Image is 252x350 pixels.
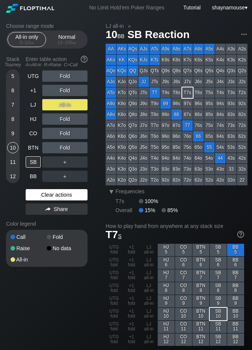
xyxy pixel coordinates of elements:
div: Normal [49,32,84,47]
div: 84o [171,153,182,164]
div: T4o [149,153,160,164]
div: Q2o [128,175,138,185]
div: K6o [117,131,127,142]
div: 9 [7,128,18,139]
img: Floptimal logo [6,4,54,13]
div: T8o [149,109,160,120]
div: Q4s [215,66,226,76]
div: UTG fold [106,295,123,307]
div: J2s [237,76,247,87]
div: JTs [149,76,160,87]
div: CO 7 [175,269,192,282]
div: 87o [171,120,182,131]
div: Q3o [128,164,138,174]
div: 97s [182,98,193,109]
div: Q9s [160,66,171,76]
div: K3o [117,164,127,174]
div: 43s [226,153,237,164]
div: 88 [171,109,182,120]
div: J3s [226,76,237,87]
div: K5o [117,142,127,153]
div: 52s [237,142,247,153]
div: 96o [160,131,171,142]
div: 95s [204,98,215,109]
div: K5s [204,55,215,65]
div: HJ 9 [158,295,175,307]
div: K2o [117,175,127,185]
div: 83s [226,109,237,120]
div: A3s [226,44,237,54]
div: K7o [117,120,127,131]
div: Enter table action [26,53,88,70]
div: Fold [42,113,88,125]
div: Q5o [128,142,138,153]
div: AKs [117,44,127,54]
div: ▾ [106,187,116,196]
div: LJ all-in [140,282,157,295]
div: QQ [128,66,138,76]
div: 52o [204,175,215,185]
div: T3s [226,87,237,98]
div: BTN 5 [192,244,209,256]
div: 44 [215,153,226,164]
div: 77 [182,120,193,131]
div: LJ all-in [140,295,157,307]
div: UTG fold [106,257,123,269]
div: 94o [160,153,171,164]
img: help.32db89a4.svg [80,55,88,63]
div: 72s [237,120,247,131]
div: Q9o [128,98,138,109]
div: J4o [138,153,149,164]
div: T7o [149,120,160,131]
div: KTs [149,55,160,65]
div: 93o [160,164,171,174]
div: A2o [106,175,116,185]
div: 76o [182,131,193,142]
span: Frequencies [115,188,144,194]
div: Call [11,234,47,240]
div: LJ all-in [140,321,157,333]
div: J3o [138,164,149,174]
div: A4o [106,153,116,164]
div: A4s [215,44,226,54]
div: Clear actions [26,189,88,200]
div: J5s [204,76,215,87]
div: CO 11 [175,321,192,333]
div: 12 – 100 [51,40,83,45]
div: 42s [237,153,247,164]
div: +1 fold [123,295,140,307]
div: UTG fold [106,244,123,256]
div: A=All-in R=Raise C=Call [26,62,88,67]
div: SB 7 [210,269,227,282]
div: 54o [204,153,215,164]
div: Q7o [128,120,138,131]
div: TT [149,87,160,98]
div: 12 [7,171,18,182]
div: 53o [204,164,215,174]
span: 10 [104,29,126,41]
div: CO 9 [175,295,192,307]
div: 65o [193,142,204,153]
div: Raise [11,246,47,251]
div: A7o [106,120,116,131]
div: BTN 8 [192,282,209,295]
img: help.32db89a4.svg [237,230,245,238]
div: AQs [128,44,138,54]
div: 85o [171,142,182,153]
div: ▾ [210,3,249,12]
div: KJs [138,55,149,65]
div: J7s [182,76,193,87]
div: 99 [160,98,171,109]
div: 73s [226,120,237,131]
div: UTG fold [106,333,123,346]
span: shaynamouse [212,5,245,11]
div: LJ all-in [140,308,157,320]
div: K8s [171,55,182,65]
div: J6s [193,76,204,87]
div: 32o [226,175,237,185]
div: 75s [204,120,215,131]
div: BB 9 [227,295,244,307]
div: 72o [182,175,193,185]
div: Fold [42,142,88,153]
div: KK [117,55,127,65]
